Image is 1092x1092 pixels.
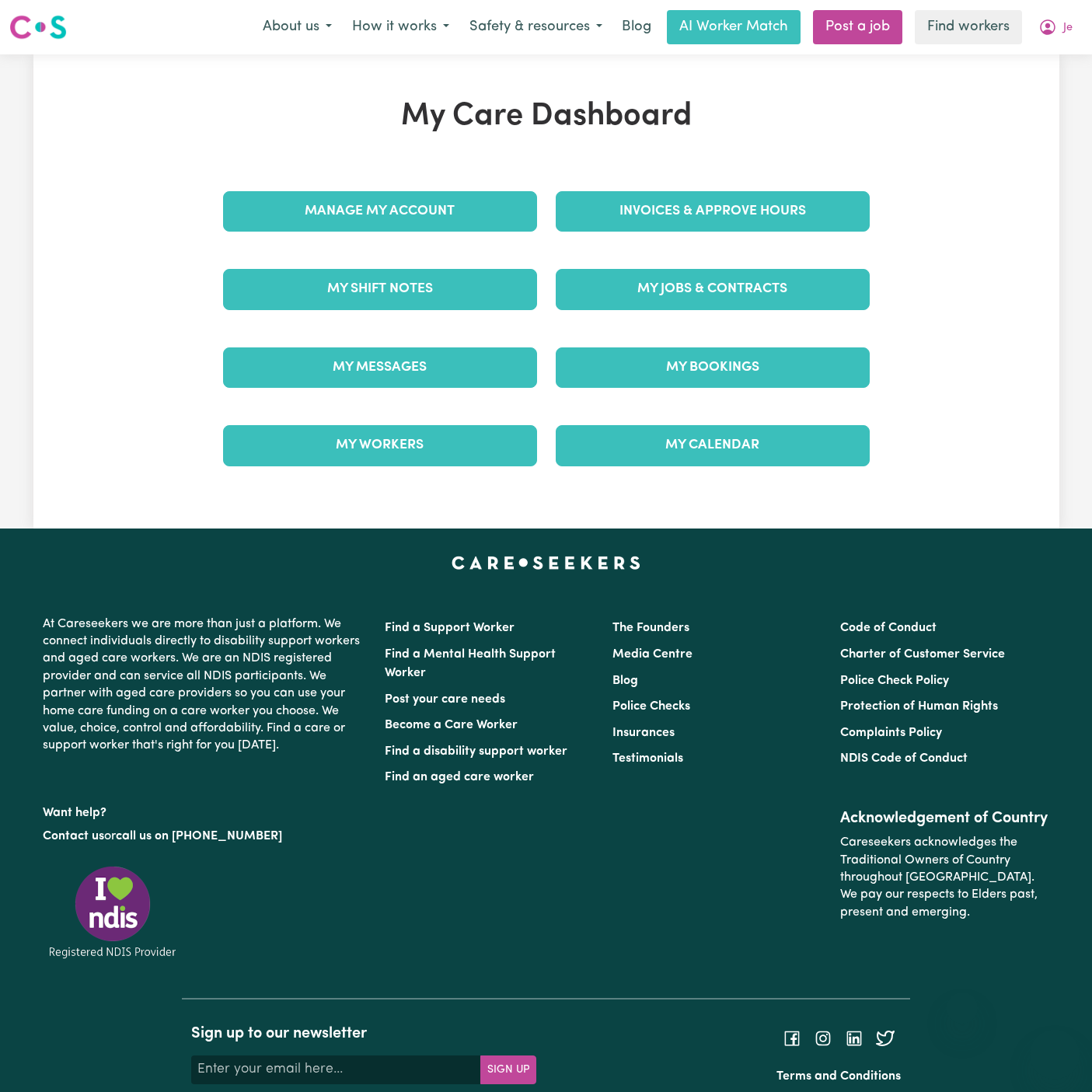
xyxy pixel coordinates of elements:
[43,830,104,843] a: Contact us
[385,693,505,706] a: Post your care needs
[783,1031,801,1044] a: Follow Careseekers on Facebook
[840,752,968,765] a: NDIS Code of Conduct
[840,648,1005,661] a: Charter of Customer Service
[814,1031,832,1044] a: Follow Careseekers on Instagram
[385,648,556,679] a: Find a Mental Health Support Worker
[43,863,183,961] img: Registered NDIS provider
[1028,11,1083,44] button: My Account
[385,745,567,758] a: Find a disability support worker
[43,798,366,822] p: Want help?
[840,828,1049,927] p: Careseekers acknowledges the Traditional Owners of Country throughout [GEOGRAPHIC_DATA]. We pay o...
[1030,1030,1080,1080] iframe: Button to launch messaging window
[223,425,537,466] a: My Workers
[845,1031,863,1044] a: Follow Careseekers on LinkedIn
[612,700,690,713] a: Police Checks
[667,10,801,44] a: AI Worker Match
[915,10,1022,44] a: Find workers
[840,622,937,634] a: Code of Conduct
[459,11,612,44] button: Safety & resources
[214,98,879,135] h1: My Care Dashboard
[385,771,534,783] a: Find an aged care worker
[840,700,998,713] a: Protection of Human Rights
[43,822,366,851] p: or
[612,752,683,765] a: Testimonials
[947,993,978,1024] iframe: Close message
[813,10,902,44] a: Post a job
[342,11,459,44] button: How it works
[385,622,515,634] a: Find a Support Worker
[191,1024,536,1043] h2: Sign up to our newsletter
[480,1055,536,1083] button: Subscribe
[452,556,640,569] a: Careseekers home page
[9,9,67,45] a: Careseekers logo
[612,727,675,739] a: Insurances
[223,269,537,309] a: My Shift Notes
[612,10,661,44] a: Blog
[776,1070,901,1083] a: Terms and Conditions
[612,648,693,661] a: Media Centre
[116,830,282,843] a: call us on [PHONE_NUMBER]
[385,719,518,731] a: Become a Care Worker
[876,1031,895,1044] a: Follow Careseekers on Twitter
[840,727,942,739] a: Complaints Policy
[223,347,537,388] a: My Messages
[556,191,870,232] a: Invoices & Approve Hours
[556,269,870,309] a: My Jobs & Contracts
[612,675,638,687] a: Blog
[840,675,949,687] a: Police Check Policy
[191,1055,481,1083] input: Enter your email here...
[1063,19,1073,37] span: Je
[43,609,366,761] p: At Careseekers we are more than just a platform. We connect individuals directly to disability su...
[612,622,689,634] a: The Founders
[9,13,67,41] img: Careseekers logo
[556,425,870,466] a: My Calendar
[253,11,342,44] button: About us
[556,347,870,388] a: My Bookings
[840,809,1049,828] h2: Acknowledgement of Country
[223,191,537,232] a: Manage My Account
